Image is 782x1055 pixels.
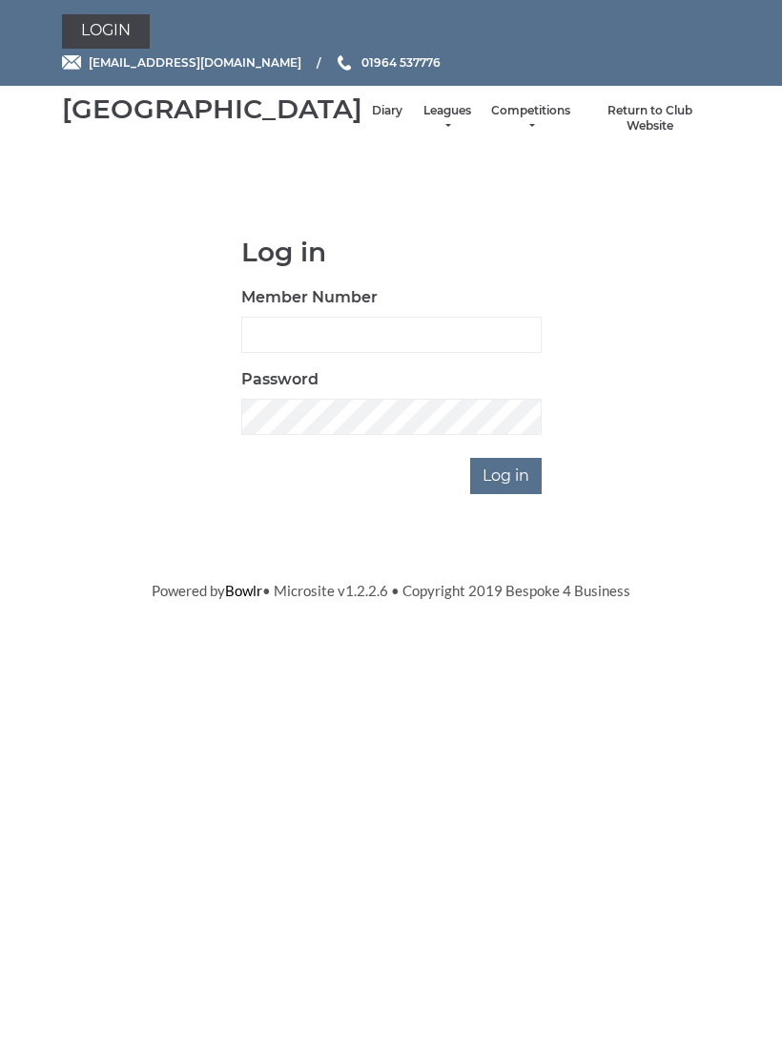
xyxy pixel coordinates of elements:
a: Login [62,14,150,49]
img: Phone us [338,55,351,71]
a: Bowlr [225,582,262,599]
span: 01964 537776 [361,55,441,70]
label: Password [241,368,319,391]
span: [EMAIL_ADDRESS][DOMAIN_NAME] [89,55,301,70]
a: Diary [372,103,402,119]
div: [GEOGRAPHIC_DATA] [62,94,362,124]
a: Phone us 01964 537776 [335,53,441,72]
a: Return to Club Website [589,103,710,134]
span: Powered by • Microsite v1.2.2.6 • Copyright 2019 Bespoke 4 Business [152,582,630,599]
a: Email [EMAIL_ADDRESS][DOMAIN_NAME] [62,53,301,72]
a: Leagues [422,103,472,134]
a: Competitions [491,103,570,134]
input: Log in [470,458,542,494]
label: Member Number [241,286,378,309]
img: Email [62,55,81,70]
h1: Log in [241,238,542,267]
